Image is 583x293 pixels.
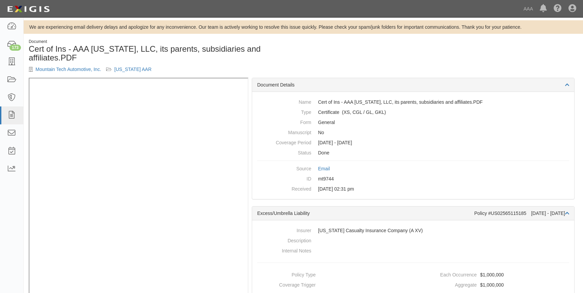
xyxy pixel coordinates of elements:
[257,184,569,194] dd: [DATE] 02:31 pm
[29,39,298,45] div: Document
[257,246,311,254] dt: Internal Notes
[35,67,101,72] a: Mountain Tech Automotive, Inc.
[114,67,151,72] a: [US_STATE] AAR
[9,45,21,51] div: 173
[520,2,536,16] a: AAA
[416,280,477,288] dt: Aggregate
[257,174,311,182] dt: ID
[257,174,569,184] dd: mt9744
[257,210,474,217] div: Excess/Umbrella Liability
[257,184,311,192] dt: Received
[24,24,583,30] div: We are experiencing email delivery delays and apologize for any inconvenience. Our team is active...
[554,5,562,13] i: Help Center - Complianz
[257,127,569,138] dd: No
[257,117,569,127] dd: General
[257,117,311,126] dt: Form
[257,107,311,116] dt: Type
[252,78,574,92] div: Document Details
[257,148,569,158] dd: Done
[257,127,311,136] dt: Manuscript
[257,164,311,172] dt: Source
[416,270,477,278] dt: Each Occurrence
[257,97,569,107] dd: Cert of Ins - AAA [US_STATE], LLC, its parents, subsidiaries and affiliates.PDF
[257,236,311,244] dt: Description
[257,107,569,117] dd: Excess/Umbrella Liability Commercial General Liability / Garage Liability Garage Keepers Liability
[416,270,572,280] dd: $1,000,000
[257,97,311,105] dt: Name
[474,210,569,217] div: Policy #US02565115185 [DATE] - [DATE]
[416,280,572,290] dd: $1,000,000
[257,225,569,236] dd: [US_STATE] Casualty Insurance Company (A XV)
[255,280,316,288] dt: Coverage Trigger
[318,166,330,171] a: Email
[255,270,316,278] dt: Policy Type
[257,138,311,146] dt: Coverage Period
[257,225,311,234] dt: Insurer
[257,138,569,148] dd: [DATE] - [DATE]
[5,3,52,15] img: logo-5460c22ac91f19d4615b14bd174203de0afe785f0fc80cf4dbbc73dc1793850b.png
[257,148,311,156] dt: Status
[29,45,298,63] h1: Cert of Ins - AAA [US_STATE], LLC, its parents, subsidiaries and affiliates.PDF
